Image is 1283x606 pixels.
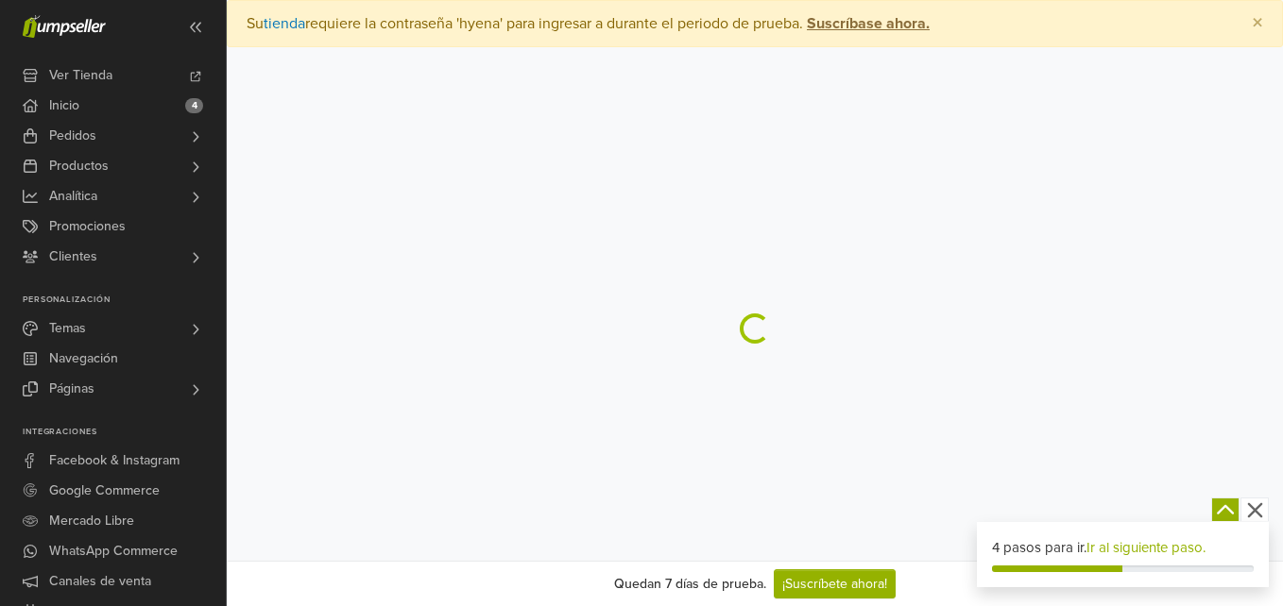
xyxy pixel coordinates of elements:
[1233,1,1282,46] button: Close
[49,344,118,374] span: Navegación
[49,121,96,151] span: Pedidos
[264,14,305,33] a: tienda
[23,295,226,306] p: Personalización
[49,211,126,242] span: Promociones
[49,536,178,566] span: WhatsApp Commerce
[803,14,930,33] a: Suscríbase ahora.
[992,537,1255,559] div: 4 pasos para ir.
[49,242,97,272] span: Clientes
[49,313,86,344] span: Temas
[49,446,180,476] span: Facebook & Instagram
[49,566,151,597] span: Canales de venta
[49,506,134,536] span: Mercado Libre
[49,476,160,506] span: Google Commerce
[614,574,766,594] div: Quedan 7 días de prueba.
[1086,539,1206,556] a: Ir al siguiente paso.
[23,427,226,438] p: Integraciones
[49,151,109,181] span: Productos
[49,374,94,404] span: Páginas
[185,98,203,113] span: 4
[49,181,97,211] span: Analítica
[49,60,112,91] span: Ver Tienda
[807,14,930,33] strong: Suscríbase ahora.
[774,569,896,598] a: ¡Suscríbete ahora!
[49,91,79,121] span: Inicio
[1252,9,1263,37] span: ×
